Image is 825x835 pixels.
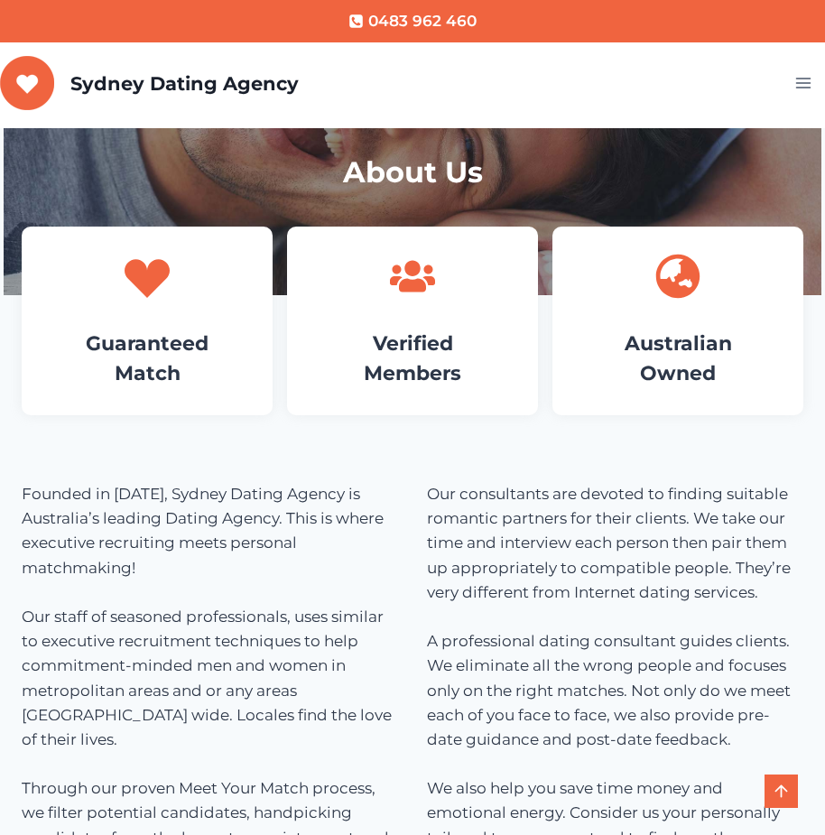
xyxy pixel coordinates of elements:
[787,70,825,97] button: Open menu
[625,331,732,385] a: AustralianOwned
[348,9,477,33] a: 0483 962 460
[25,151,801,194] h1: About Us
[765,775,798,808] a: Scroll to top
[70,72,299,95] div: Sydney Dating Agency
[86,331,209,385] a: GuaranteedMatch
[364,331,461,385] a: VerifiedMembers
[368,9,477,33] span: 0483 962 460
